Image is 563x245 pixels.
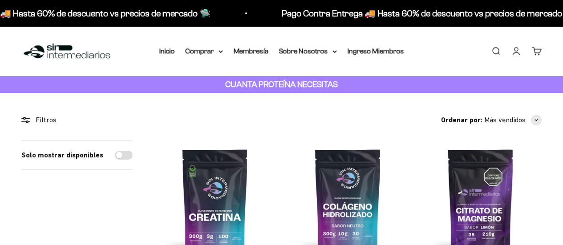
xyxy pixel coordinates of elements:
[159,47,175,55] a: Inicio
[21,149,103,161] label: Solo mostrar disponibles
[21,114,133,126] div: Filtros
[225,80,338,89] strong: CUANTA PROTEÍNA NECESITAS
[484,114,526,126] span: Más vendidos
[484,114,542,126] button: Más vendidos
[234,47,268,55] a: Membresía
[348,47,404,55] a: Ingreso Miembros
[186,45,223,57] summary: Comprar
[441,114,482,126] span: Ordenar por:
[279,45,337,57] summary: Sobre Nosotros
